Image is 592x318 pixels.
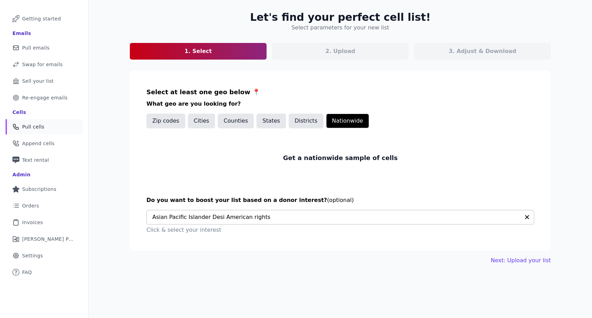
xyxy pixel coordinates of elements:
h3: What geo are you looking for? [146,100,534,108]
span: Re-engage emails [22,94,68,101]
div: Emails [12,30,31,37]
span: Text rental [22,157,49,164]
p: 1. Select [185,47,212,55]
a: Subscriptions [6,182,83,197]
div: Admin [12,171,30,178]
a: Pull emails [6,40,83,55]
span: (optional) [327,197,354,203]
span: Orders [22,202,39,209]
a: Orders [6,198,83,213]
a: Text rental [6,152,83,168]
span: Swap for emails [22,61,63,68]
button: Counties [218,114,254,128]
a: Getting started [6,11,83,26]
button: Districts [289,114,323,128]
a: FAQ [6,265,83,280]
a: Append cells [6,136,83,151]
button: Zip codes [146,114,185,128]
h2: Let's find your perfect cell list! [250,11,431,24]
span: [PERSON_NAME] Performance [22,236,74,242]
span: Invoices [22,219,43,226]
span: Append cells [22,140,55,147]
a: [PERSON_NAME] Performance [6,231,83,247]
h4: Select parameters for your new list [291,24,389,32]
span: Pull emails [22,44,50,51]
div: Cells [12,109,26,116]
button: Nationwide [326,114,369,128]
a: Invoices [6,215,83,230]
p: Click & select your interest [146,226,534,234]
button: States [257,114,286,128]
span: Do you want to boost your list based on a donor interest? [146,197,327,203]
p: 3. Adjust & Download [449,47,516,55]
span: Select at least one geo below 📍 [146,88,260,96]
p: Get a nationwide sample of cells [283,153,398,163]
span: FAQ [22,269,32,276]
span: Getting started [22,15,61,22]
a: Swap for emails [6,57,83,72]
span: Sell your list [22,78,54,85]
span: Pull cells [22,123,44,130]
a: Sell your list [6,73,83,89]
p: 2. Upload [325,47,355,55]
span: Settings [22,252,43,259]
a: Next: Upload your list [491,256,551,265]
a: Pull cells [6,119,83,134]
a: 1. Select [130,43,267,60]
button: Cities [188,114,215,128]
a: Settings [6,248,83,263]
span: Subscriptions [22,186,56,193]
a: Re-engage emails [6,90,83,105]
